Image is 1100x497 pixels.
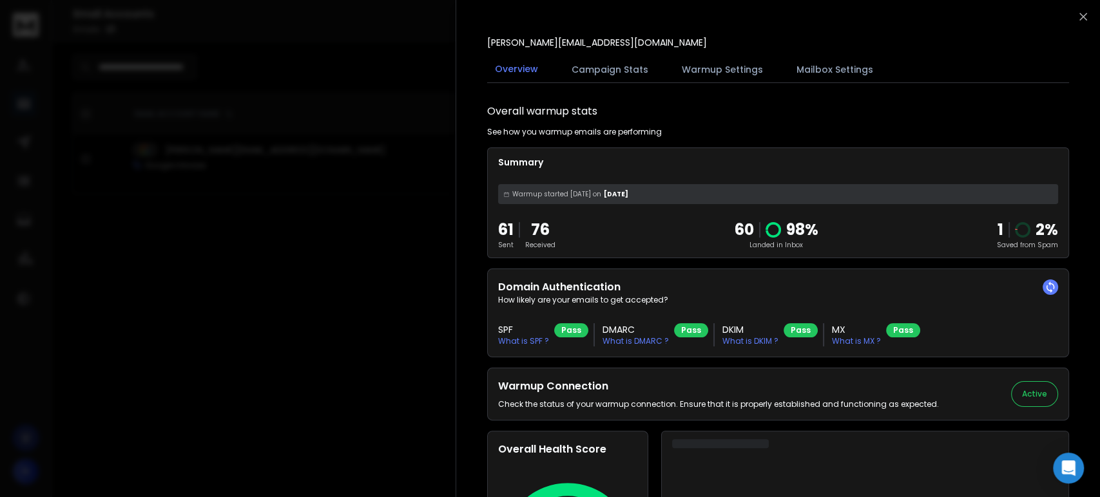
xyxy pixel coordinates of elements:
p: What is MX ? [832,336,881,346]
h3: SPF [498,323,549,336]
p: 98 % [786,220,818,240]
button: Mailbox Settings [789,55,881,84]
h2: Domain Authentication [498,279,1058,295]
div: Pass [784,323,818,337]
p: Summary [498,156,1058,169]
div: Open Intercom Messenger [1053,453,1084,483]
p: Saved from Spam [997,240,1058,250]
div: Pass [674,323,708,337]
h3: DKIM [722,323,778,336]
p: What is SPF ? [498,336,549,346]
span: Warmup started [DATE] on [512,189,601,199]
p: What is DMARC ? [603,336,669,346]
h3: DMARC [603,323,669,336]
p: Landed in Inbox [735,240,818,250]
p: How likely are your emails to get accepted? [498,295,1058,305]
p: Received [525,240,555,250]
div: Pass [554,323,588,337]
p: Sent [498,240,514,250]
button: Overview [487,55,546,84]
p: 2 % [1036,220,1058,240]
p: Check the status of your warmup connection. Ensure that it is properly established and functionin... [498,399,939,409]
h1: Overall warmup stats [487,104,597,119]
p: [PERSON_NAME][EMAIL_ADDRESS][DOMAIN_NAME] [487,36,707,49]
h2: Warmup Connection [498,379,939,394]
p: See how you warmup emails are performing [487,127,662,137]
p: 61 [498,220,514,240]
strong: 1 [998,219,1003,240]
h2: Overall Health Score [498,442,637,457]
button: Active [1011,381,1058,407]
p: What is DKIM ? [722,336,778,346]
p: 60 [735,220,754,240]
button: Warmup Settings [674,55,771,84]
p: 76 [525,220,555,240]
h3: MX [832,323,881,336]
button: Campaign Stats [564,55,656,84]
div: Pass [886,323,920,337]
div: [DATE] [498,184,1058,204]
